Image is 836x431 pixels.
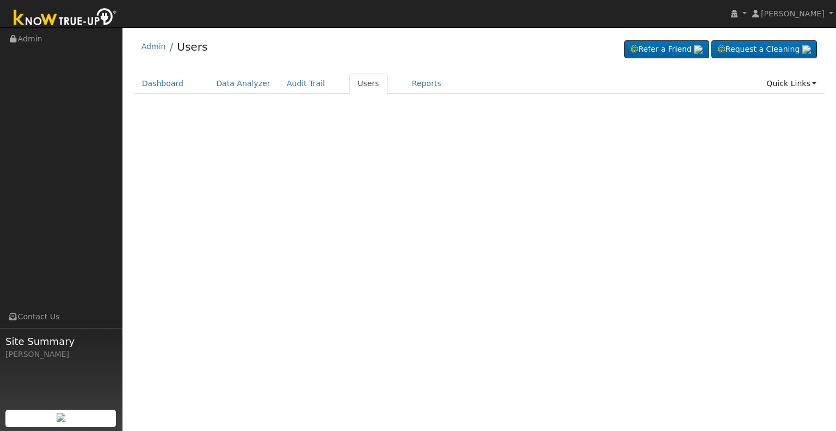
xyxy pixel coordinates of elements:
span: [PERSON_NAME] [761,9,825,18]
span: Site Summary [5,334,116,349]
a: Admin [142,42,166,51]
a: Users [177,40,207,53]
img: Know True-Up [8,6,122,31]
a: Refer a Friend [624,40,709,59]
a: Data Analyzer [208,74,279,94]
a: Reports [404,74,450,94]
img: retrieve [694,45,703,54]
a: Request a Cleaning [711,40,817,59]
a: Audit Trail [279,74,333,94]
a: Quick Links [758,74,825,94]
div: [PERSON_NAME] [5,349,116,360]
a: Dashboard [134,74,192,94]
img: retrieve [57,413,65,422]
img: retrieve [802,45,811,54]
a: Users [349,74,388,94]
